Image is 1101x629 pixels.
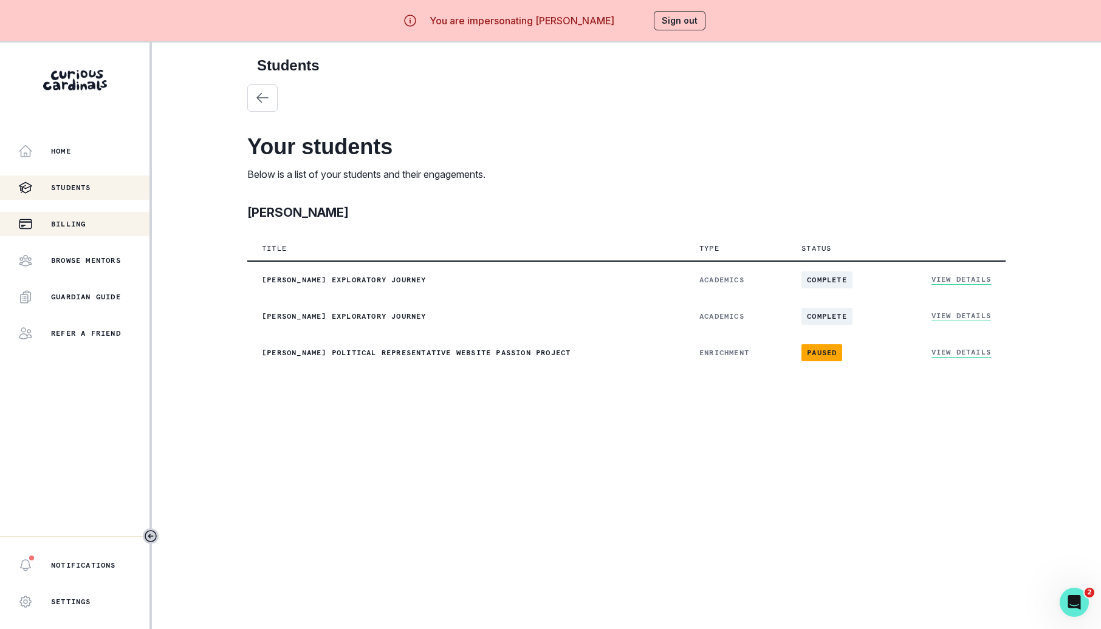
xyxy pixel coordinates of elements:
p: Home [51,146,71,156]
h2: Your students [247,134,1006,160]
p: Below is a list of your students and their engagements. [247,167,1006,182]
h2: Students [257,57,996,75]
iframe: Intercom live chat [1060,588,1089,617]
a: View Details [931,311,991,321]
span: complete [801,271,852,288]
span: complete [801,308,852,325]
p: Refer a friend [51,328,121,338]
img: Curious Cardinals Logo [43,70,107,90]
button: Toggle sidebar [143,528,159,544]
span: 2 [1085,588,1094,597]
p: You are impersonating [PERSON_NAME] [430,13,614,28]
p: Type [699,243,719,253]
p: Students [51,183,91,192]
p: Settings [51,597,91,607]
p: Browse Mentors [51,256,121,265]
button: Sign out [654,11,705,30]
p: [PERSON_NAME] Political Representative Website Passion Project [262,348,670,358]
a: View Details [931,274,991,285]
p: [PERSON_NAME] [247,203,349,222]
p: Title [262,243,287,253]
p: ENRICHMENT [699,348,772,358]
span: paused [801,344,842,361]
p: Billing [51,219,86,229]
p: [PERSON_NAME] Exploratory Journey [262,275,670,285]
a: View Details [931,347,991,358]
p: Notifications [51,560,116,570]
p: ACADEMICS [699,311,772,321]
p: ACADEMICS [699,275,772,285]
p: Guardian Guide [51,292,121,302]
p: [PERSON_NAME] Exploratory Journey [262,311,670,321]
p: Status [801,243,831,253]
